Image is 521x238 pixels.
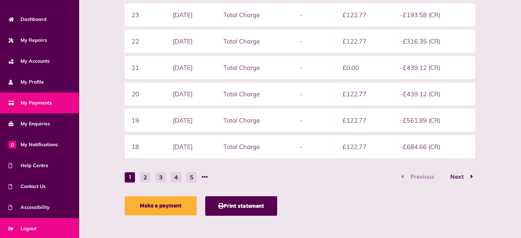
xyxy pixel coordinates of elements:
[336,135,393,158] td: £122.77
[166,135,217,158] td: [DATE]
[9,225,36,232] span: Logout
[9,162,48,169] span: Help Centre
[336,30,393,53] td: £122.77
[166,3,217,26] td: [DATE]
[166,109,217,132] td: [DATE]
[9,58,50,65] span: My Accounts
[216,135,293,158] td: Total Charge
[336,3,393,26] td: £122.77
[205,196,277,216] button: Print statement
[9,78,44,86] span: My Profile
[293,56,336,79] td: -
[156,172,166,183] button: Go to page 3
[9,16,47,23] span: Dashboard
[9,37,47,44] span: My Repairs
[9,183,46,190] span: Contact Us
[336,83,393,105] td: £122.77
[293,83,336,105] td: -
[9,141,58,148] span: My Notifications
[216,3,293,26] td: Total Charge
[140,172,150,183] button: Go to page 2
[171,172,181,183] button: Go to page 4
[125,83,166,105] td: 20
[393,30,475,53] td: -£316.35 (CR)
[9,141,16,148] span: 0
[9,120,50,127] span: My Enquiries
[293,109,336,132] td: -
[216,83,293,105] td: Total Charge
[125,109,166,132] td: 19
[293,30,336,53] td: -
[393,56,475,79] td: -£439.12 (CR)
[336,109,393,132] td: £122.77
[293,135,336,158] td: -
[125,30,166,53] td: 22
[125,56,166,79] td: 21
[125,3,166,26] td: 23
[393,135,475,158] td: -£684.66 (CR)
[216,30,293,53] td: Total Charge
[9,204,50,211] span: Accessibility
[293,3,336,26] td: -
[443,172,475,182] button: Go to page 2
[166,30,217,53] td: [DATE]
[336,56,393,79] td: £0.00
[216,109,293,132] td: Total Charge
[393,83,475,105] td: -£439.12 (CR)
[393,3,475,26] td: -£193.58 (CR)
[186,172,197,183] button: Go to page 5
[9,99,52,107] span: My Payments
[445,174,469,180] span: Next
[125,135,166,158] td: 18
[393,109,475,132] td: -£561.89 (CR)
[166,56,217,79] td: [DATE]
[125,196,197,215] a: Make a payment
[216,56,293,79] td: Total Charge
[166,83,217,105] td: [DATE]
